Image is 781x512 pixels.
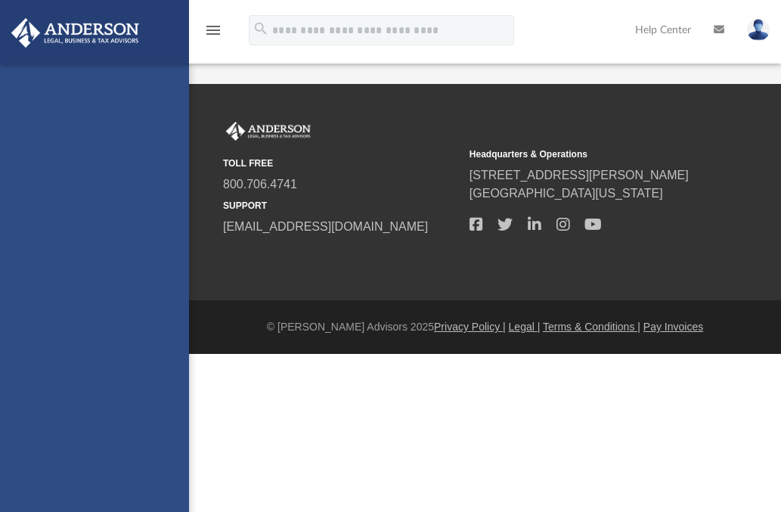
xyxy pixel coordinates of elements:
[223,157,459,170] small: TOLL FREE
[223,122,314,141] img: Anderson Advisors Platinum Portal
[470,169,689,182] a: [STREET_ADDRESS][PERSON_NAME]
[747,19,770,41] img: User Pic
[434,321,506,333] a: Privacy Policy |
[223,199,459,213] small: SUPPORT
[204,21,222,39] i: menu
[509,321,541,333] a: Legal |
[253,20,269,37] i: search
[470,147,705,161] small: Headquarters & Operations
[470,187,663,200] a: [GEOGRAPHIC_DATA][US_STATE]
[223,220,428,233] a: [EMAIL_ADDRESS][DOMAIN_NAME]
[643,321,703,333] a: Pay Invoices
[223,178,297,191] a: 800.706.4741
[543,321,640,333] a: Terms & Conditions |
[189,319,781,335] div: © [PERSON_NAME] Advisors 2025
[7,18,144,48] img: Anderson Advisors Platinum Portal
[204,29,222,39] a: menu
